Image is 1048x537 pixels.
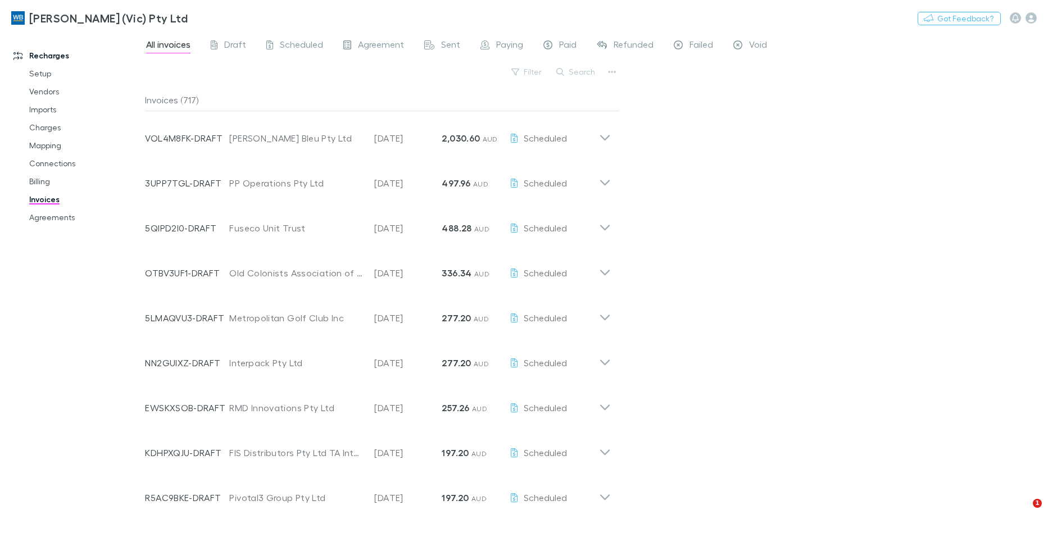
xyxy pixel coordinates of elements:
span: Paid [559,39,577,53]
a: Imports [18,101,151,119]
div: Interpack Pty Ltd [229,356,363,370]
a: Recharges [2,47,151,65]
strong: 197.20 [442,447,469,458]
p: 5LMAQVU3-DRAFT [145,311,229,325]
p: 3UPP7TGL-DRAFT [145,176,229,190]
div: KDHPXQJU-DRAFTFIS Distributors Pty Ltd TA IntaFloors [GEOGRAPHIC_DATA] ([GEOGRAPHIC_DATA])[DATE]1... [136,426,620,471]
span: Scheduled [524,402,567,413]
div: VOL4M8FK-DRAFT[PERSON_NAME] Bleu Pty Ltd[DATE]2,030.60 AUDScheduled [136,111,620,156]
span: Scheduled [524,267,567,278]
p: [DATE] [374,491,442,504]
div: 5LMAQVU3-DRAFTMetropolitan Golf Club Inc[DATE]277.20 AUDScheduled [136,291,620,336]
p: [DATE] [374,446,442,459]
div: [PERSON_NAME] Bleu Pty Ltd [229,131,363,145]
span: Void [749,39,767,53]
a: Charges [18,119,151,136]
div: Fuseco Unit Trust [229,221,363,235]
strong: 497.96 [442,178,470,189]
p: [DATE] [374,131,442,145]
div: Pivotal3 Group Pty Ltd [229,491,363,504]
div: 3UPP7TGL-DRAFTPP Operations Pty Ltd[DATE]497.96 AUDScheduled [136,156,620,201]
p: [DATE] [374,311,442,325]
a: Billing [18,172,151,190]
p: OTBV3UF1-DRAFT [145,266,229,280]
p: [DATE] [374,176,442,190]
span: AUD [474,315,489,323]
strong: 257.26 [442,402,469,413]
a: Setup [18,65,151,83]
strong: 277.20 [442,357,471,368]
span: Draft [224,39,246,53]
p: NN2GUIXZ-DRAFT [145,356,229,370]
span: 1 [1033,499,1042,508]
span: Refunded [614,39,654,53]
button: Search [551,65,602,79]
button: Got Feedback? [918,12,1001,25]
span: Sent [441,39,460,53]
span: Scheduled [524,492,567,503]
a: Vendors [18,83,151,101]
div: Metropolitan Golf Club Inc [229,311,363,325]
span: Scheduled [524,312,567,323]
button: Filter [506,65,548,79]
strong: 336.34 [442,267,471,279]
p: [DATE] [374,401,442,415]
span: AUD [474,225,489,233]
span: Scheduled [524,222,567,233]
h3: [PERSON_NAME] (Vic) Pty Ltd [29,11,188,25]
strong: 488.28 [442,222,471,234]
a: Mapping [18,136,151,154]
span: AUD [474,270,489,278]
div: EWSKXSOB-DRAFTRMD Innovations Pty Ltd[DATE]257.26 AUDScheduled [136,381,620,426]
div: PP Operations Pty Ltd [229,176,363,190]
span: Failed [689,39,713,53]
p: [DATE] [374,221,442,235]
p: R5AC9BKE-DRAFT [145,491,229,504]
div: Old Colonists Association of Victoria (TA Abound Communities) [229,266,363,280]
span: Scheduled [524,357,567,368]
a: Agreements [18,208,151,226]
div: RMD Innovations Pty Ltd [229,401,363,415]
span: All invoices [146,39,190,53]
p: VOL4M8FK-DRAFT [145,131,229,145]
span: Scheduled [280,39,323,53]
img: William Buck (Vic) Pty Ltd's Logo [11,11,25,25]
p: [DATE] [374,266,442,280]
strong: 277.20 [442,312,471,324]
div: R5AC9BKE-DRAFTPivotal3 Group Pty Ltd[DATE]197.20 AUDScheduled [136,471,620,516]
div: NN2GUIXZ-DRAFTInterpack Pty Ltd[DATE]277.20 AUDScheduled [136,336,620,381]
p: [DATE] [374,356,442,370]
span: Scheduled [524,447,567,458]
span: Agreement [358,39,404,53]
div: FIS Distributors Pty Ltd TA IntaFloors [GEOGRAPHIC_DATA] ([GEOGRAPHIC_DATA]) [229,446,363,459]
strong: 197.20 [442,492,469,503]
div: 5QIPD2I0-DRAFTFuseco Unit Trust[DATE]488.28 AUDScheduled [136,201,620,246]
iframe: Intercom live chat [1010,499,1037,526]
span: AUD [471,449,487,458]
span: Paying [496,39,523,53]
a: Invoices [18,190,151,208]
a: Connections [18,154,151,172]
div: OTBV3UF1-DRAFTOld Colonists Association of Victoria (TA Abound Communities)[DATE]336.34 AUDScheduled [136,246,620,291]
span: AUD [472,404,487,413]
a: [PERSON_NAME] (Vic) Pty Ltd [4,4,194,31]
p: KDHPXQJU-DRAFT [145,446,229,459]
span: AUD [471,494,487,503]
strong: 2,030.60 [442,133,480,144]
span: Scheduled [524,133,567,143]
p: EWSKXSOB-DRAFT [145,401,229,415]
p: 5QIPD2I0-DRAFT [145,221,229,235]
span: AUD [474,359,489,368]
span: AUD [473,180,488,188]
span: Scheduled [524,178,567,188]
span: AUD [483,135,498,143]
